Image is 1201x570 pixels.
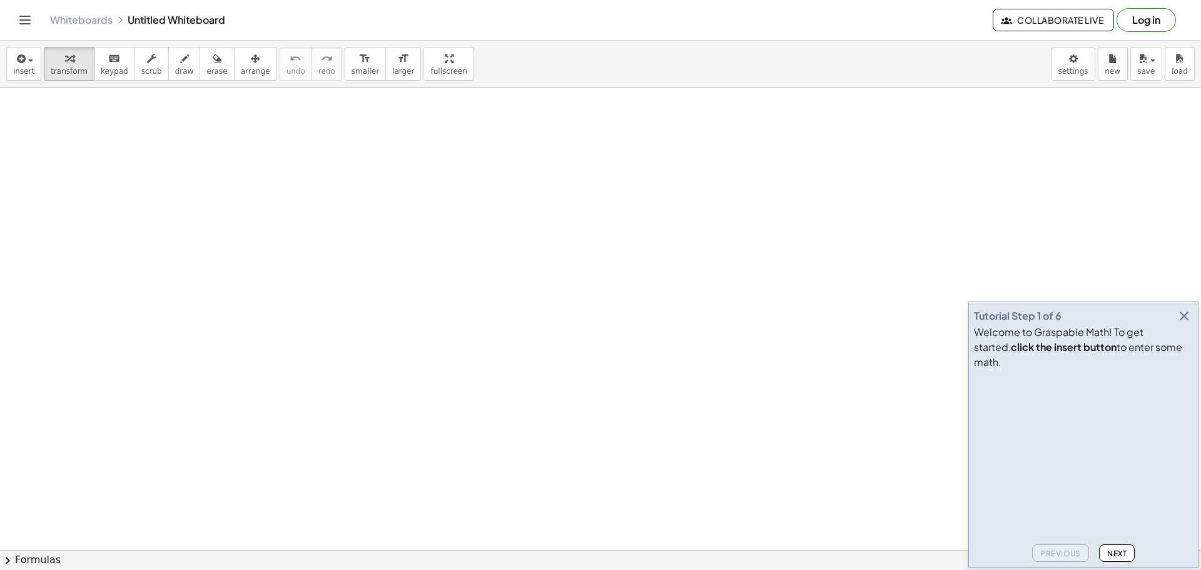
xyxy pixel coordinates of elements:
button: load [1165,47,1195,81]
span: keypad [101,67,128,76]
button: fullscreen [423,47,474,81]
span: transform [51,67,88,76]
i: format_size [397,51,409,66]
div: Tutorial Step 1 of 6 [974,308,1062,323]
span: larger [392,67,414,76]
span: new [1105,67,1120,76]
button: erase [200,47,234,81]
span: smaller [352,67,379,76]
span: Next [1107,549,1127,558]
span: draw [175,67,194,76]
i: redo [321,51,333,66]
span: Collaborate Live [1003,14,1103,26]
button: redoredo [312,47,342,81]
button: Log in [1117,8,1176,32]
button: keyboardkeypad [94,47,135,81]
i: format_size [359,51,371,66]
span: undo [286,67,305,76]
span: arrange [241,67,270,76]
button: arrange [234,47,277,81]
span: fullscreen [430,67,467,76]
span: scrub [141,67,162,76]
button: undoundo [280,47,312,81]
span: erase [206,67,227,76]
div: Welcome to Graspable Math! To get started, to enter some math. [974,325,1193,370]
button: Toggle navigation [15,10,35,30]
button: format_sizelarger [385,47,421,81]
span: redo [318,67,335,76]
button: Next [1099,544,1135,562]
b: click the insert button [1011,340,1117,354]
button: Collaborate Live [993,9,1114,31]
span: settings [1058,67,1088,76]
button: insert [6,47,41,81]
button: scrub [134,47,169,81]
i: undo [290,51,302,66]
button: settings [1052,47,1095,81]
button: format_sizesmaller [345,47,386,81]
i: keyboard [108,51,120,66]
button: draw [168,47,201,81]
button: transform [44,47,94,81]
span: insert [13,67,34,76]
span: load [1172,67,1188,76]
button: save [1130,47,1162,81]
button: new [1098,47,1128,81]
a: Whiteboards [50,14,113,26]
span: save [1137,67,1155,76]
